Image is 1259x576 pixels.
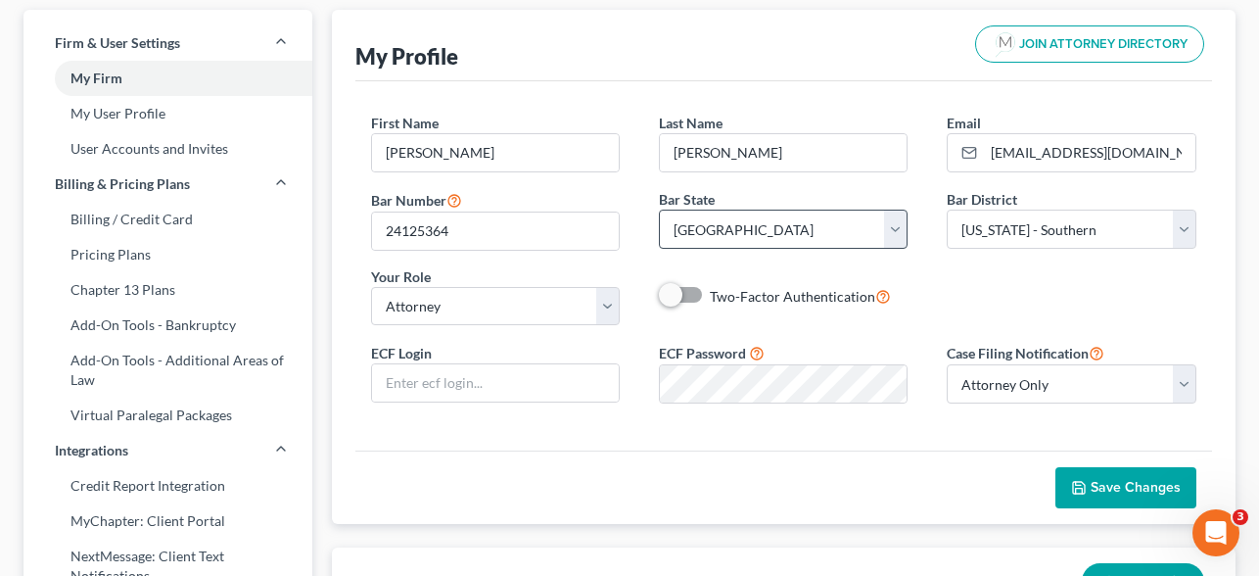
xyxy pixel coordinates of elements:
a: Add-On Tools - Additional Areas of Law [23,343,312,398]
span: Email [947,115,981,131]
label: Case Filing Notification [947,341,1104,364]
div: My Profile [355,42,458,71]
span: Firm & User Settings [55,33,180,53]
a: Credit Report Integration [23,468,312,504]
a: User Accounts and Invites [23,131,312,167]
a: Add-On Tools - Bankruptcy [23,308,312,343]
span: Your Role [371,268,431,285]
label: ECF Password [659,343,746,363]
span: First Name [371,115,439,131]
span: 3 [1233,509,1248,525]
label: Bar District [947,189,1017,210]
input: Enter ecf login... [372,364,619,402]
a: My User Profile [23,96,312,131]
a: Pricing Plans [23,237,312,272]
a: Billing & Pricing Plans [23,167,312,202]
img: modern-attorney-logo-488310dd42d0e56951fffe13e3ed90e038bc441dd813d23dff0c9337a977f38e.png [992,30,1019,58]
input: # [372,213,619,250]
input: Enter last name... [660,134,907,171]
a: My Firm [23,61,312,96]
a: Virtual Paralegal Packages [23,398,312,433]
button: Save Changes [1055,467,1196,508]
label: Bar State [659,189,715,210]
label: ECF Login [371,343,432,363]
span: Two-Factor Authentication [710,288,875,305]
button: JOIN ATTORNEY DIRECTORY [975,25,1204,63]
label: Bar Number [371,188,462,212]
span: Save Changes [1091,479,1181,496]
iframe: Intercom live chat [1192,509,1239,556]
span: Integrations [55,441,128,460]
a: Integrations [23,433,312,468]
span: Billing & Pricing Plans [55,174,190,194]
input: Enter email... [984,134,1194,171]
a: Chapter 13 Plans [23,272,312,308]
input: Enter first name... [372,134,619,171]
a: Firm & User Settings [23,25,312,61]
span: Last Name [659,115,723,131]
span: JOIN ATTORNEY DIRECTORY [1019,38,1188,51]
a: MyChapter: Client Portal [23,504,312,539]
a: Billing / Credit Card [23,202,312,237]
